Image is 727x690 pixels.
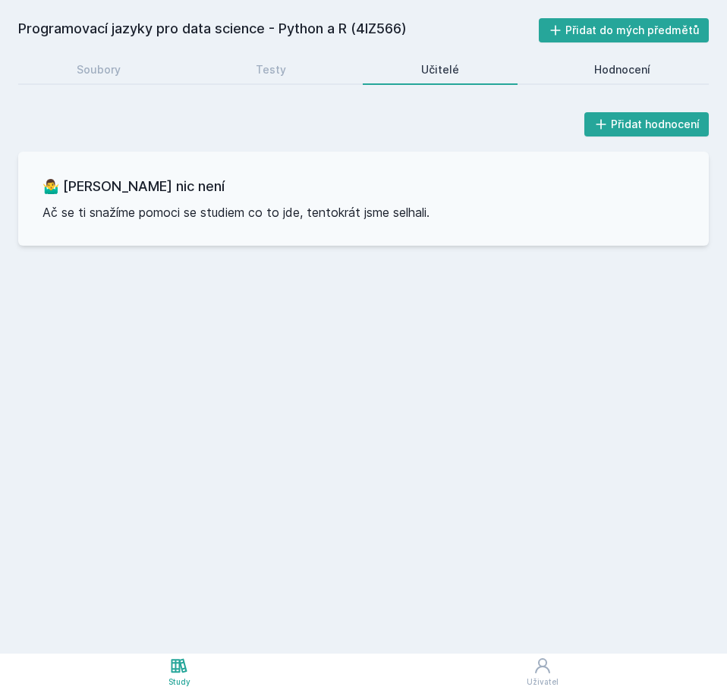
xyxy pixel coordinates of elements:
[197,55,345,85] a: Testy
[42,176,685,197] h3: 🤷‍♂️ [PERSON_NAME] nic není
[77,62,121,77] div: Soubory
[594,62,650,77] div: Hodnocení
[18,55,179,85] a: Soubory
[539,18,710,42] button: Přidat do mých předmětů
[168,676,190,688] div: Study
[421,62,459,77] div: Učitelé
[18,18,539,42] h2: Programovací jazyky pro data science - Python a R (4IZ566)
[363,55,518,85] a: Učitelé
[536,55,709,85] a: Hodnocení
[256,62,286,77] div: Testy
[527,676,559,688] div: Uživatel
[42,203,685,221] p: Ač se ti snažíme pomoci se studiem co to jde, tentokrát jsme selhali.
[584,112,710,136] button: Přidat hodnocení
